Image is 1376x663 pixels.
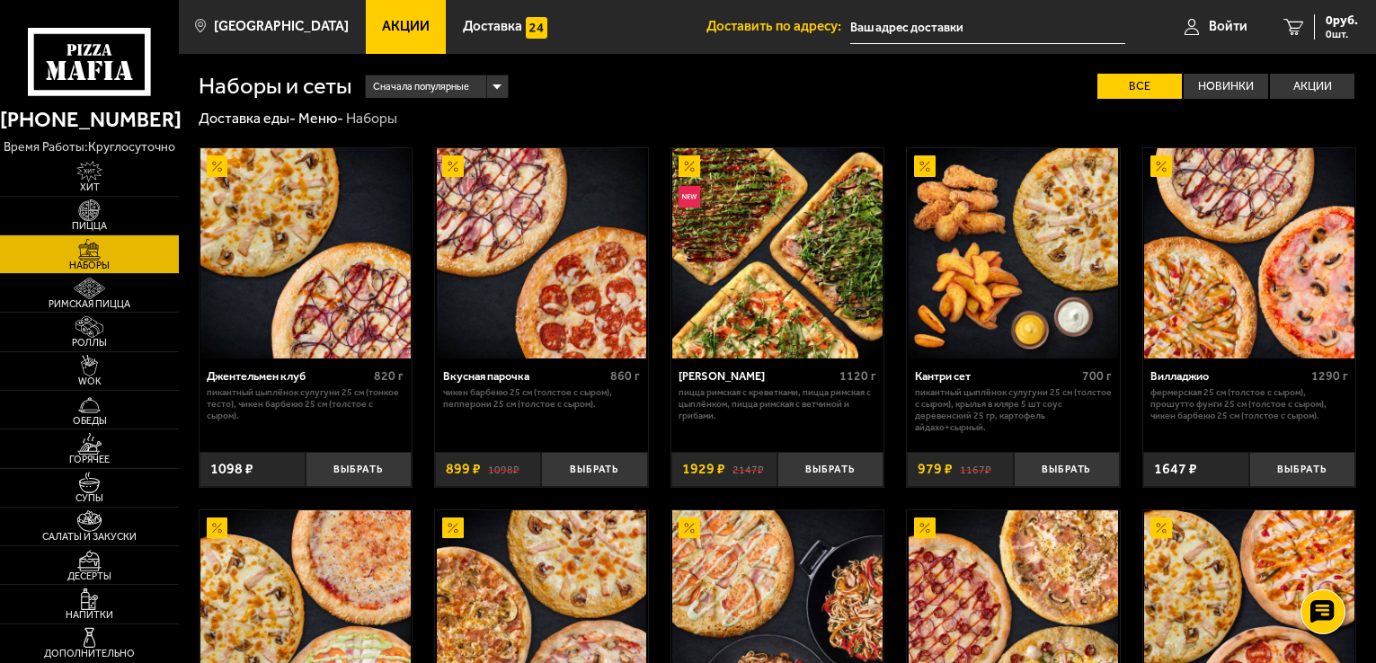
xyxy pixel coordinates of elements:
p: Пикантный цыплёнок сулугуни 25 см (тонкое тесто), Чикен Барбекю 25 см (толстое с сыром). [207,387,404,421]
div: Вилладжио [1150,369,1306,383]
button: Выбрать [1014,452,1120,487]
img: Новинка [679,186,700,208]
p: Фермерская 25 см (толстое с сыром), Прошутто Фунги 25 см (толстое с сыром), Чикен Барбекю 25 см (... [1150,387,1347,421]
span: 1929 ₽ [682,462,725,476]
a: АкционныйДжентельмен клуб [200,148,413,358]
img: Джентельмен клуб [200,148,411,358]
div: [PERSON_NAME] [679,369,834,383]
a: АкционныйВкусная парочка [435,148,648,358]
span: 899 ₽ [446,462,481,476]
img: Акционный [914,517,936,539]
a: АкционныйНовинкаМама Миа [671,148,884,358]
span: Войти [1209,20,1247,33]
label: Все [1097,74,1182,100]
img: Кантри сет [909,148,1119,358]
s: 1167 ₽ [960,462,991,476]
img: Мама Миа [672,148,883,358]
h1: Наборы и сеты [199,75,351,98]
s: 2147 ₽ [732,462,764,476]
div: Джентельмен клуб [207,369,369,383]
button: Выбрать [541,452,647,487]
button: Выбрать [777,452,883,487]
span: 979 ₽ [918,462,953,476]
img: Акционный [914,155,936,177]
div: Вкусная парочка [443,369,606,383]
a: Доставка еды- [199,110,296,127]
label: Новинки [1184,74,1268,100]
p: Пикантный цыплёнок сулугуни 25 см (толстое с сыром), крылья в кляре 5 шт соус деревенский 25 гр, ... [915,387,1112,433]
img: 15daf4d41897b9f0e9f617042186c801.svg [526,17,547,39]
img: Акционный [679,517,700,539]
img: Акционный [1150,517,1172,539]
span: Акции [382,20,430,33]
img: Акционный [207,517,228,539]
span: 1098 ₽ [210,462,253,476]
a: АкционныйКантри сет [907,148,1120,358]
div: Наборы [346,110,397,128]
span: Доставка [463,20,522,33]
span: 1120 г [839,368,876,384]
img: Акционный [1150,155,1172,177]
input: Ваш адрес доставки [850,11,1125,44]
img: Акционный [207,155,228,177]
a: АкционныйВилладжио [1143,148,1356,358]
img: Акционный [442,517,464,539]
span: 0 шт. [1326,29,1358,40]
span: 820 г [374,368,404,384]
label: Акции [1270,74,1354,100]
span: Сначала популярные [373,74,469,101]
img: Акционный [442,155,464,177]
span: 1647 ₽ [1154,462,1197,476]
span: Доставить по адресу: [706,20,850,33]
p: Чикен Барбекю 25 см (толстое с сыром), Пепперони 25 см (толстое с сыром). [443,387,640,411]
div: Кантри сет [915,369,1078,383]
img: Вилладжио [1144,148,1354,358]
span: 860 г [610,368,640,384]
span: 700 г [1082,368,1112,384]
span: [GEOGRAPHIC_DATA] [214,20,349,33]
button: Выбрать [306,452,412,487]
s: 1098 ₽ [488,462,519,476]
span: 1290 г [1311,368,1348,384]
span: 0 руб. [1326,14,1358,27]
button: Выбрать [1249,452,1355,487]
a: Меню- [298,110,343,127]
img: Акционный [679,155,700,177]
img: Вкусная парочка [437,148,647,358]
p: Пицца Римская с креветками, Пицца Римская с цыплёнком, Пицца Римская с ветчиной и грибами. [679,387,875,421]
